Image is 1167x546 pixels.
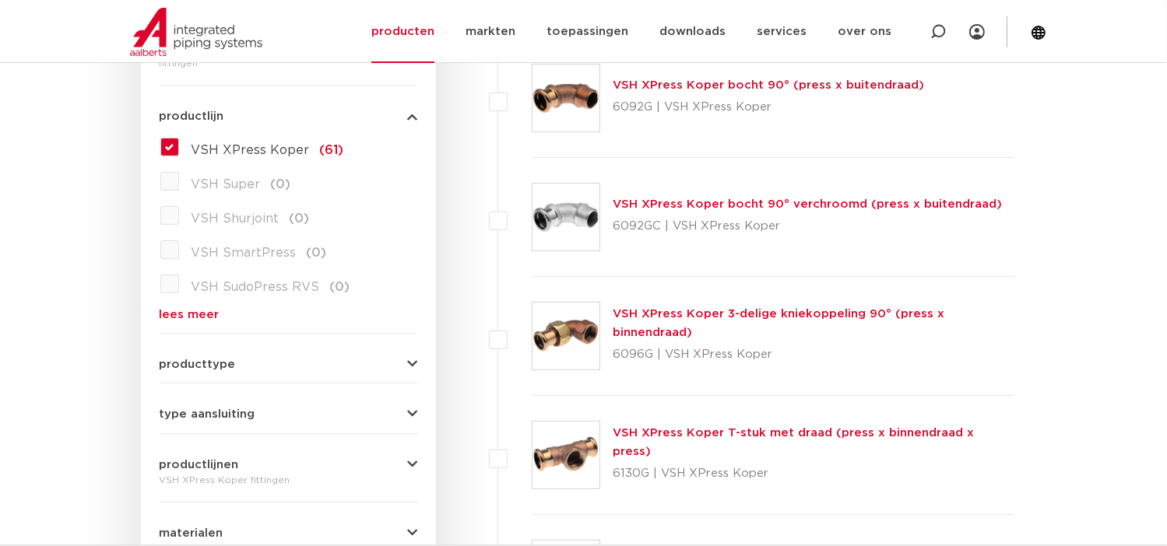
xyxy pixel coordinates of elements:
div: fittingen [160,54,417,72]
p: 6092GC | VSH XPress Koper [613,214,1002,239]
p: 6092G | VSH XPress Koper [613,95,924,120]
span: (0) [271,178,291,191]
a: VSH XPress Koper bocht 90° verchroomd (press x buitendraad) [613,198,1002,210]
span: VSH SmartPress [192,247,297,259]
button: materialen [160,527,417,539]
a: VSH XPress Koper 3-delige kniekoppeling 90° (press x binnendraad) [613,308,944,338]
span: VSH Shurjoint [192,212,279,225]
span: productlijn [160,110,224,122]
span: type aansluiting [160,408,255,420]
div: VSH XPress Koper fittingen [160,471,417,489]
button: producttype [160,359,417,370]
img: Thumbnail for VSH XPress Koper T-stuk met draad (press x binnendraad x press) [533,422,599,488]
span: (61) [320,144,344,156]
span: materialen [160,527,223,539]
button: productlijn [160,110,417,122]
span: (0) [307,247,327,259]
span: VSH XPress Koper [192,144,310,156]
p: 6096G | VSH XPress Koper [613,342,1015,367]
p: 6130G | VSH XPress Koper [613,461,1015,486]
img: Thumbnail for VSH XPress Koper bocht 90° (press x buitendraad) [533,65,599,131]
button: productlijnen [160,459,417,471]
a: VSH XPress Koper bocht 90° (press x buitendraad) [613,79,924,91]
img: Thumbnail for VSH XPress Koper bocht 90° verchroomd (press x buitendraad) [533,184,599,250]
a: VSH XPress Koper T-stuk met draad (press x binnendraad x press) [613,427,974,457]
a: lees meer [160,309,417,320]
span: productlijnen [160,459,239,471]
button: type aansluiting [160,408,417,420]
img: Thumbnail for VSH XPress Koper 3-delige kniekoppeling 90° (press x binnendraad) [533,303,599,369]
span: producttype [160,359,236,370]
span: VSH SudoPress RVS [192,281,320,293]
span: (0) [330,281,350,293]
span: VSH Super [192,178,261,191]
span: (0) [290,212,310,225]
